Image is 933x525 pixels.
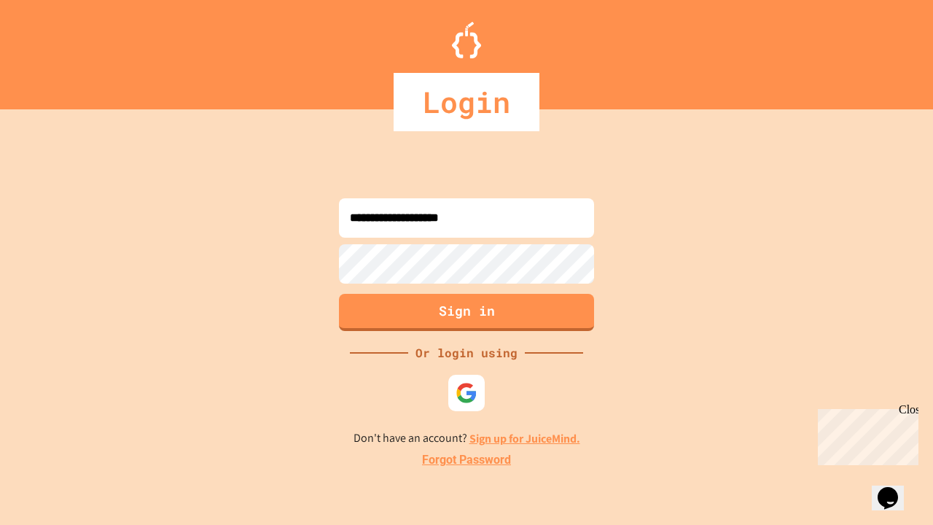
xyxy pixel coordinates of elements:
div: Or login using [408,344,525,362]
iframe: chat widget [872,467,918,510]
button: Sign in [339,294,594,331]
iframe: chat widget [812,403,918,465]
img: Logo.svg [452,22,481,58]
div: Chat with us now!Close [6,6,101,93]
p: Don't have an account? [354,429,580,448]
a: Sign up for JuiceMind. [469,431,580,446]
a: Forgot Password [422,451,511,469]
div: Login [394,73,539,131]
img: google-icon.svg [456,382,477,404]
